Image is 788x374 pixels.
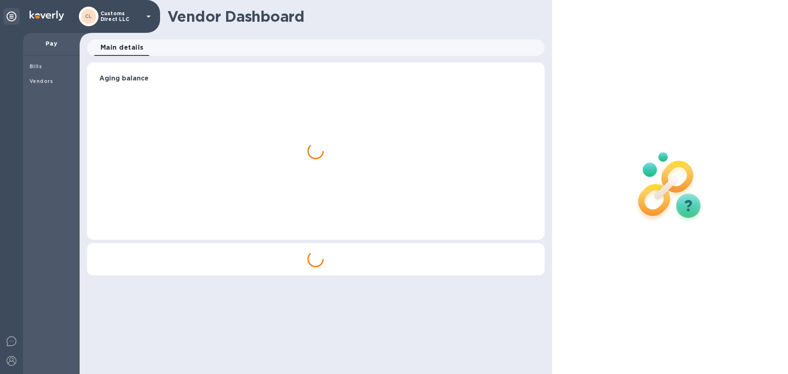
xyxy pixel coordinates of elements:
b: CL [85,13,92,19]
p: Customs Direct LLC [101,11,142,22]
span: Main details [101,42,144,53]
h1: Vendor Dashboard [167,8,539,25]
h3: Aging balance [99,75,532,83]
p: Pay [30,39,73,48]
b: Vendors [30,78,53,84]
div: Unpin categories [3,8,20,25]
img: Logo [30,11,64,21]
b: Bills [30,63,42,69]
